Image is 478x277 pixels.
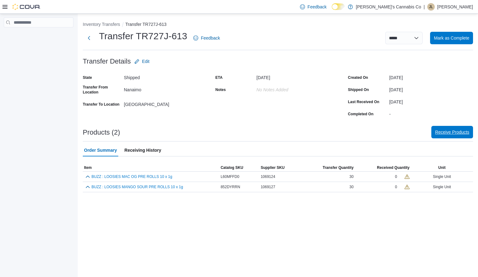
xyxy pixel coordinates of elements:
[377,165,410,170] span: Received Quantity
[411,183,473,191] div: Single Unit
[434,35,469,41] span: Mark as Complete
[348,99,379,104] label: Last Received On
[83,164,219,171] button: Item
[395,174,397,179] div: 0
[125,22,166,27] button: Transfer TR727J-613
[83,32,95,44] button: Next
[348,112,373,117] label: Completed On
[124,85,207,92] div: Nanaimo
[332,3,345,10] input: Dark Mode
[221,174,239,179] span: L60MFFD0
[201,35,220,41] span: Feedback
[389,97,473,104] div: [DATE]
[261,174,275,179] span: 1069124
[12,4,40,10] img: Cova
[91,174,172,179] button: BUZZ : LOOSIES MAC OG PRE ROLLS 10 x 1g
[424,3,425,11] p: |
[411,173,473,180] div: Single Unit
[83,22,120,27] button: Inventory Transfers
[215,75,223,80] label: ETA
[356,3,421,11] p: [PERSON_NAME]'s Cannabis Co
[427,3,435,11] div: Jennifer Lacasse
[438,165,445,170] span: Unit
[99,30,187,42] h1: Transfer TR727J-613
[124,99,207,107] div: [GEOGRAPHIC_DATA]
[260,164,302,171] button: Supplier SKU
[431,126,473,138] button: Receive Products
[261,165,285,170] span: Supplier SKU
[348,87,369,92] label: Shipped On
[84,144,117,156] span: Order Summary
[142,58,149,64] span: Edit
[395,184,397,189] div: 0
[215,87,226,92] label: Notes
[221,184,240,189] span: 852DYRRN
[429,3,433,11] span: JL
[219,164,260,171] button: Catalog SKU
[302,164,355,171] button: Transfer Quantity
[389,85,473,92] div: [DATE]
[389,73,473,80] div: [DATE]
[298,1,329,13] a: Feedback
[84,165,92,170] span: Item
[355,164,411,171] button: Received Quantity
[430,32,473,44] button: Mark as Complete
[4,29,73,44] nav: Complex example
[261,184,275,189] span: 1069127
[256,73,340,80] div: [DATE]
[83,129,120,136] h3: Products (2)
[435,129,469,135] span: Receive Products
[91,185,183,189] button: BUZZ : LOOSIES MANGO SOUR PRE ROLLS 10 x 1g
[389,109,473,117] div: -
[83,102,119,107] label: Transfer To Location
[83,21,473,29] nav: An example of EuiBreadcrumbs
[221,165,243,170] span: Catalog SKU
[307,4,326,10] span: Feedback
[83,58,131,65] h3: Transfer Details
[124,73,207,80] div: Shipped
[132,55,152,68] button: Edit
[191,32,222,44] a: Feedback
[437,3,473,11] p: [PERSON_NAME]
[349,174,354,179] span: 30
[348,75,368,80] label: Created On
[124,144,161,156] span: Receiving History
[83,85,121,95] label: Transfer From Location
[349,184,354,189] span: 30
[323,165,354,170] span: Transfer Quantity
[256,85,340,92] div: No Notes added
[83,75,92,80] label: State
[411,164,473,171] button: Unit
